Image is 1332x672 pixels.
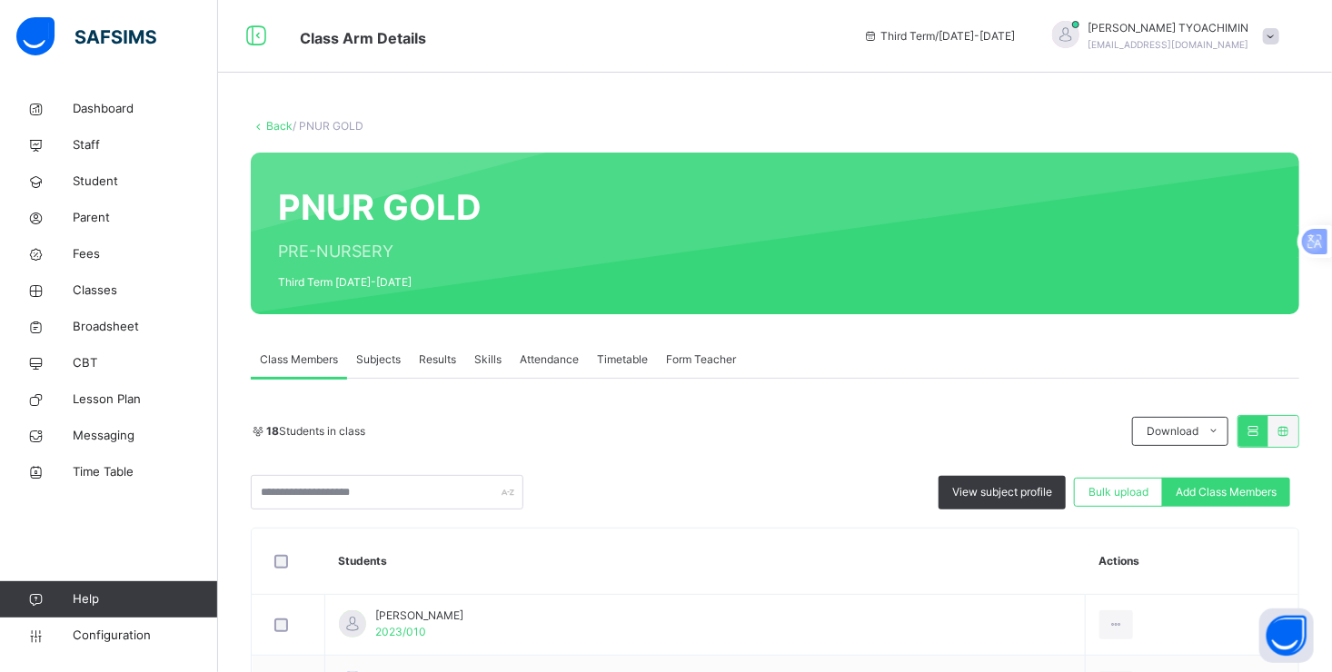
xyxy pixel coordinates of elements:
[419,351,456,368] span: Results
[952,484,1052,500] span: View subject profile
[266,119,293,133] a: Back
[597,351,648,368] span: Timetable
[73,318,218,336] span: Broadsheet
[73,590,217,608] span: Help
[474,351,502,368] span: Skills
[1147,423,1198,440] span: Download
[1088,484,1148,500] span: Bulk upload
[73,627,217,645] span: Configuration
[325,529,1086,595] th: Students
[375,608,463,624] span: [PERSON_NAME]
[73,245,218,263] span: Fees
[16,17,156,55] img: safsims
[293,119,363,133] span: / PNUR GOLD
[266,424,279,438] b: 18
[1088,20,1249,36] span: [PERSON_NAME] TYOACHIMIN
[73,136,218,154] span: Staff
[260,351,338,368] span: Class Members
[73,390,218,409] span: Lesson Plan
[1176,484,1277,500] span: Add Class Members
[1259,608,1314,663] button: Open asap
[300,29,426,47] span: Class Arm Details
[375,625,426,638] span: 2023/010
[863,28,1016,44] span: session/term information
[73,427,218,445] span: Messaging
[73,463,218,481] span: Time Table
[73,209,218,227] span: Parent
[73,100,218,118] span: Dashboard
[73,173,218,191] span: Student
[73,354,218,372] span: CBT
[1086,529,1298,595] th: Actions
[520,351,579,368] span: Attendance
[266,423,365,440] span: Students in class
[666,351,736,368] span: Form Teacher
[1088,39,1249,50] span: [EMAIL_ADDRESS][DOMAIN_NAME]
[356,351,401,368] span: Subjects
[73,282,218,300] span: Classes
[1034,20,1288,53] div: DONALDTYOACHIMIN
